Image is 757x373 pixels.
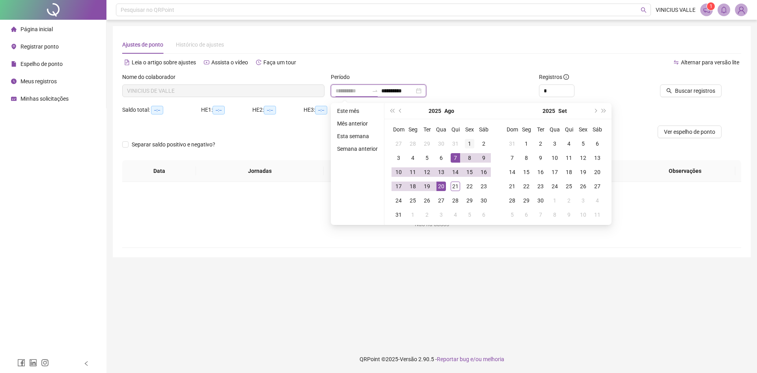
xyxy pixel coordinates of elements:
[451,182,460,191] div: 21
[392,122,406,137] th: Dom
[11,44,17,49] span: environment
[21,61,63,67] span: Espelho de ponto
[420,179,434,193] td: 2025-08-19
[519,208,533,222] td: 2025-10-06
[331,73,355,81] label: Período
[408,182,418,191] div: 18
[132,220,732,229] div: Não há dados
[477,165,491,179] td: 2025-08-16
[522,167,531,177] div: 15
[533,137,548,151] td: 2025-09-02
[522,196,531,205] div: 29
[578,139,588,148] div: 5
[392,137,406,151] td: 2025-07-27
[372,88,378,94] span: to
[21,26,53,32] span: Página inicial
[29,359,37,367] span: linkedin
[406,165,420,179] td: 2025-08-11
[550,153,559,163] div: 10
[21,43,59,50] span: Registrar ponto
[578,210,588,219] div: 10
[211,59,248,66] span: Assista o vídeo
[465,167,474,177] div: 15
[448,137,462,151] td: 2025-07-31
[590,122,604,137] th: Sáb
[448,165,462,179] td: 2025-08-14
[436,139,446,148] div: 30
[11,96,17,101] span: schedule
[479,153,489,163] div: 9
[462,122,477,137] th: Sex
[451,196,460,205] div: 28
[176,41,224,48] span: Histórico de ajustes
[519,179,533,193] td: 2025-09-22
[392,151,406,165] td: 2025-08-03
[462,179,477,193] td: 2025-08-22
[593,182,602,191] div: 27
[479,196,489,205] div: 30
[562,193,576,208] td: 2025-10-02
[334,106,381,116] li: Este mês
[550,210,559,219] div: 8
[548,151,562,165] td: 2025-09-10
[564,196,574,205] div: 2
[394,182,403,191] div: 17
[563,74,569,80] span: info-circle
[590,137,604,151] td: 2025-09-06
[422,210,432,219] div: 2
[593,167,602,177] div: 20
[600,103,608,119] button: super-next-year
[434,165,448,179] td: 2025-08-13
[477,193,491,208] td: 2025-08-30
[392,179,406,193] td: 2025-08-17
[462,165,477,179] td: 2025-08-15
[550,167,559,177] div: 17
[507,167,517,177] div: 14
[522,182,531,191] div: 22
[394,153,403,163] div: 3
[448,122,462,137] th: Qui
[590,165,604,179] td: 2025-09-20
[436,153,446,163] div: 6
[576,179,590,193] td: 2025-09-26
[434,193,448,208] td: 2025-08-27
[562,122,576,137] th: Qui
[477,137,491,151] td: 2025-08-02
[590,151,604,165] td: 2025-09-13
[465,196,474,205] div: 29
[479,210,489,219] div: 6
[507,153,517,163] div: 7
[21,78,57,84] span: Meus registros
[505,122,519,137] th: Dom
[479,167,489,177] div: 16
[132,59,196,66] span: Leia o artigo sobre ajustes
[420,137,434,151] td: 2025-07-29
[505,208,519,222] td: 2025-10-05
[465,139,474,148] div: 1
[658,126,722,138] button: Ver espelho de ponto
[562,151,576,165] td: 2025-09-11
[578,196,588,205] div: 3
[436,196,446,205] div: 27
[264,106,276,114] span: --:--
[41,359,49,367] span: instagram
[436,210,446,219] div: 3
[539,73,569,81] span: Registros
[675,86,715,95] span: Buscar registros
[451,139,460,148] div: 31
[129,140,218,149] span: Separar saldo positivo e negativo?
[124,60,130,65] span: file-text
[394,167,403,177] div: 10
[256,60,261,65] span: history
[519,122,533,137] th: Seg
[564,210,574,219] div: 9
[507,196,517,205] div: 28
[304,105,355,114] div: HE 3:
[462,193,477,208] td: 2025-08-29
[522,153,531,163] div: 8
[422,182,432,191] div: 19
[635,160,735,182] th: Observações
[664,127,715,136] span: Ver espelho de ponto
[593,153,602,163] div: 13
[406,179,420,193] td: 2025-08-18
